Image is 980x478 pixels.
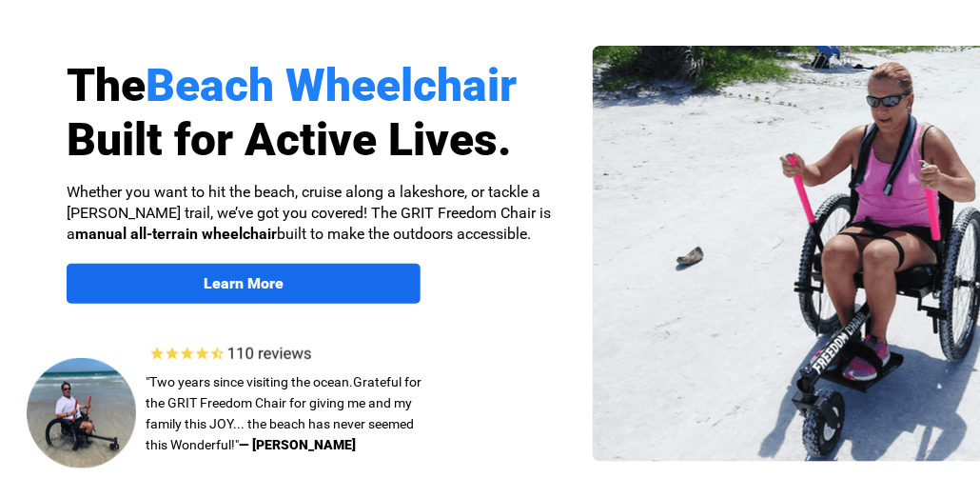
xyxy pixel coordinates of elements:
[67,112,512,167] span: Built for Active Lives.
[239,437,356,452] strong: — [PERSON_NAME]
[75,225,277,243] strong: manual all-terrain wheelchair
[146,58,517,112] span: Beach Wheelchair
[67,58,146,112] span: The
[67,264,421,304] a: Learn More
[27,358,136,468] img: Beach Wheelchair in water
[149,374,353,389] span: Two years since visiting the ocean.
[67,183,551,243] span: Whether you want to hit the beach, cruise along a lakeshore, or tackle a [PERSON_NAME] trail, we’...
[146,374,421,431] span: rateful for the GRIT Freedom Chair for giving me and my family this JOY... t
[204,274,284,292] strong: Learn More
[146,374,421,452] span: " G he beach has never seemed this Wonderful!"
